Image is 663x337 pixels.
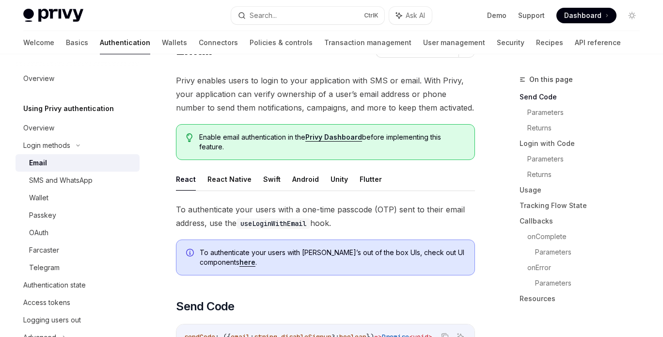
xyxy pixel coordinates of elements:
[292,168,319,191] button: Android
[535,275,647,291] a: Parameters
[16,241,140,259] a: Farcaster
[231,7,384,24] button: Search...CtrlK
[176,203,475,230] span: To authenticate your users with a one-time passcode (OTP) sent to their email address, use the hook.
[16,311,140,329] a: Logging users out
[624,8,640,23] button: Toggle dark mode
[520,213,647,229] a: Callbacks
[520,136,647,151] a: Login with Code
[29,175,93,186] div: SMS and WhatsApp
[23,140,70,151] div: Login methods
[100,31,150,54] a: Authentication
[250,10,277,21] div: Search...
[66,31,88,54] a: Basics
[250,31,313,54] a: Policies & controls
[162,31,187,54] a: Wallets
[186,249,196,258] svg: Info
[527,120,647,136] a: Returns
[527,105,647,120] a: Parameters
[29,227,48,239] div: OAuth
[29,262,60,273] div: Telegram
[29,209,56,221] div: Passkey
[23,297,70,308] div: Access tokens
[564,11,601,20] span: Dashboard
[406,11,425,20] span: Ask AI
[527,260,647,275] a: onError
[535,244,647,260] a: Parameters
[16,189,140,207] a: Wallet
[237,218,310,229] code: useLoginWithEmail
[23,31,54,54] a: Welcome
[199,132,465,152] span: Enable email authentication in the before implementing this feature.
[29,244,59,256] div: Farcaster
[23,103,114,114] h5: Using Privy authentication
[520,89,647,105] a: Send Code
[16,119,140,137] a: Overview
[518,11,545,20] a: Support
[176,74,475,114] span: Privy enables users to login to your application with SMS or email. With Privy, your application ...
[529,74,573,85] span: On this page
[186,133,193,142] svg: Tip
[497,31,524,54] a: Security
[176,168,196,191] button: React
[16,294,140,311] a: Access tokens
[16,172,140,189] a: SMS and WhatsApp
[527,151,647,167] a: Parameters
[16,259,140,276] a: Telegram
[360,168,382,191] button: Flutter
[423,31,485,54] a: User management
[23,279,86,291] div: Authentication state
[536,31,563,54] a: Recipes
[263,168,281,191] button: Swift
[29,192,48,204] div: Wallet
[364,12,379,19] span: Ctrl K
[520,182,647,198] a: Usage
[16,207,140,224] a: Passkey
[331,168,348,191] button: Unity
[324,31,411,54] a: Transaction management
[23,73,54,84] div: Overview
[29,157,47,169] div: Email
[520,291,647,306] a: Resources
[23,9,83,22] img: light logo
[389,7,432,24] button: Ask AI
[16,70,140,87] a: Overview
[16,276,140,294] a: Authentication state
[200,248,465,267] span: To authenticate your users with [PERSON_NAME]’s out of the box UIs, check out UI components .
[23,314,81,326] div: Logging users out
[520,198,647,213] a: Tracking Flow State
[23,122,54,134] div: Overview
[239,258,255,267] a: here
[199,31,238,54] a: Connectors
[556,8,616,23] a: Dashboard
[176,299,235,314] span: Send Code
[527,167,647,182] a: Returns
[16,224,140,241] a: OAuth
[487,11,506,20] a: Demo
[16,154,140,172] a: Email
[305,133,362,142] a: Privy Dashboard
[527,229,647,244] a: onComplete
[575,31,621,54] a: API reference
[207,168,252,191] button: React Native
